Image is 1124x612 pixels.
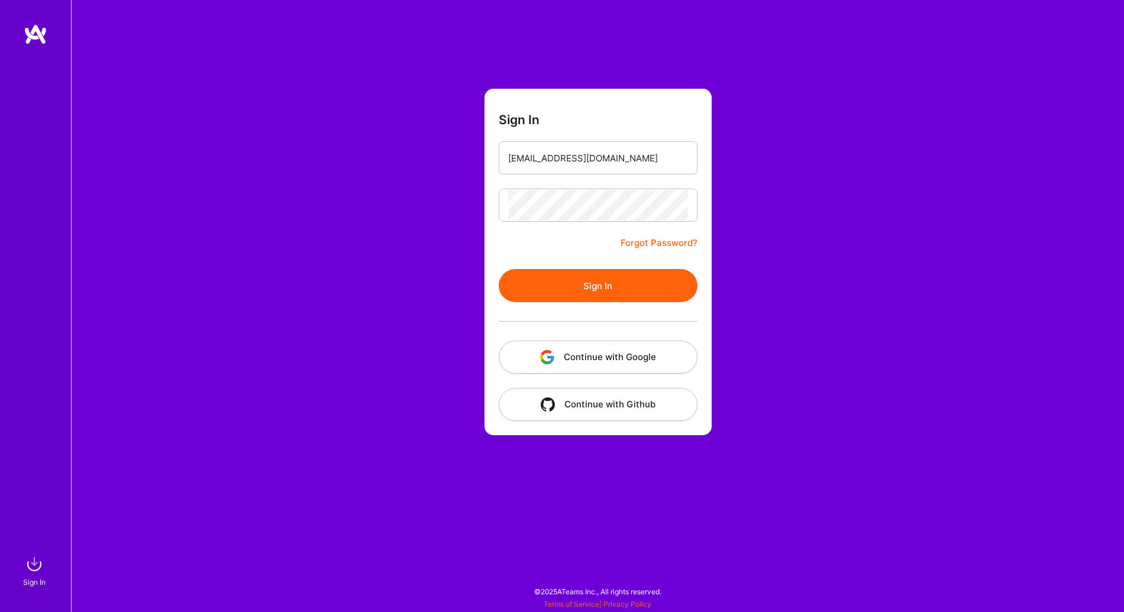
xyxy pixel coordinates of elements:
[540,350,554,364] img: icon
[544,600,599,608] a: Terms of Service
[621,236,697,250] a: Forgot Password?
[499,388,697,421] button: Continue with Github
[499,341,697,374] button: Continue with Google
[499,269,697,302] button: Sign In
[499,112,540,127] h3: Sign In
[24,24,47,45] img: logo
[508,143,688,173] input: Email...
[22,552,46,576] img: sign in
[23,576,46,588] div: Sign In
[25,552,46,588] a: sign inSign In
[544,600,651,608] span: |
[541,397,555,412] img: icon
[603,600,651,608] a: Privacy Policy
[71,577,1124,606] div: © 2025 ATeams Inc., All rights reserved.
